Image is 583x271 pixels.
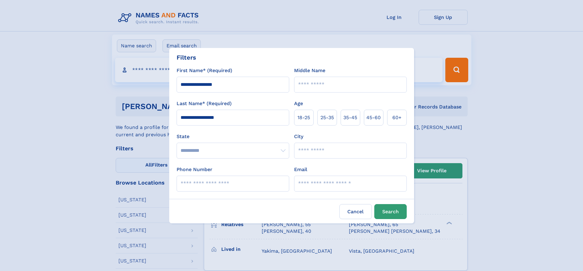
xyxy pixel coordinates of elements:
[320,114,334,121] span: 25‑35
[294,67,325,74] label: Middle Name
[374,204,407,219] button: Search
[297,114,310,121] span: 18‑25
[294,133,303,140] label: City
[177,53,196,62] div: Filters
[339,204,372,219] label: Cancel
[343,114,357,121] span: 35‑45
[294,166,307,173] label: Email
[294,100,303,107] label: Age
[177,133,289,140] label: State
[392,114,402,121] span: 60+
[177,67,232,74] label: First Name* (Required)
[177,100,232,107] label: Last Name* (Required)
[177,166,212,173] label: Phone Number
[366,114,381,121] span: 45‑60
